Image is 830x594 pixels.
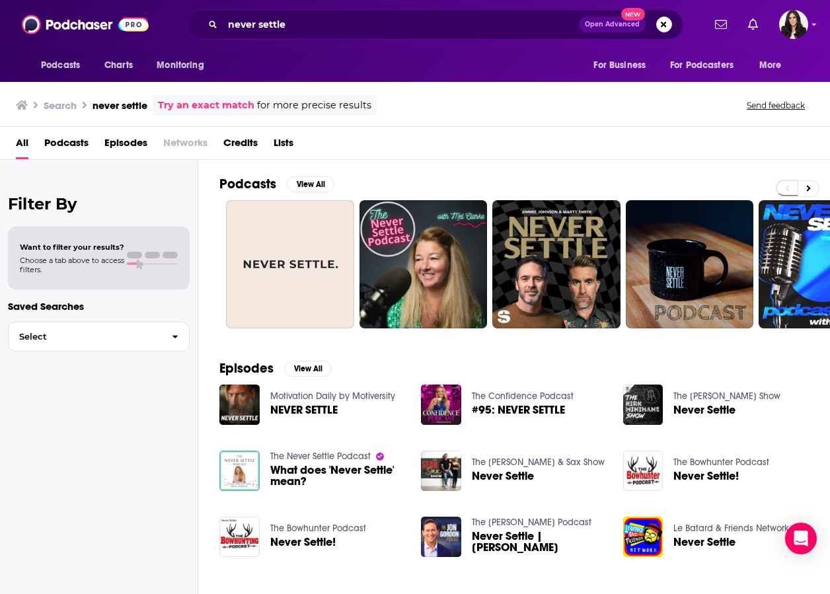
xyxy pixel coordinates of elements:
span: Want to filter your results? [20,242,124,252]
a: Podcasts [44,132,89,159]
div: Search podcasts, credits, & more... [186,9,683,40]
span: Select [9,332,161,341]
span: Podcasts [41,56,80,75]
a: Lists [274,132,293,159]
span: More [759,56,782,75]
button: Show profile menu [779,10,808,39]
a: Motivation Daily by Motiversity [270,390,395,402]
span: Choose a tab above to access filters. [20,256,124,274]
a: The Jon Gordon Podcast [472,517,591,528]
a: Le Batard & Friends Network [673,523,789,534]
button: open menu [147,53,221,78]
button: Send feedback [743,100,809,111]
button: open menu [584,53,662,78]
div: Open Intercom Messenger [785,523,817,554]
a: #95: NEVER SETTLE [472,404,565,416]
a: PodcastsView All [219,176,334,192]
h3: Search [44,99,77,112]
a: The Bowhunter Podcast [673,457,769,468]
a: Never Settle! [270,537,336,548]
img: Never Settle [623,385,663,425]
a: The Bowhunter Podcast [270,523,366,534]
span: Monitoring [157,56,204,75]
img: Never Settle | Marty Smith [421,517,461,557]
img: #95: NEVER SETTLE [421,385,461,425]
h2: Episodes [219,360,274,377]
img: What does 'Never Settle' mean? [219,451,260,491]
button: open menu [661,53,753,78]
span: Networks [163,132,207,159]
span: Charts [104,56,133,75]
button: open menu [32,53,97,78]
a: The Sean & Sax Show [472,457,605,468]
button: Select [8,322,190,352]
a: Never Settle | Marty Smith [472,531,607,553]
span: New [621,8,645,20]
img: Podchaser - Follow, Share and Rate Podcasts [22,12,149,37]
img: User Profile [779,10,808,39]
a: Show notifications dropdown [710,13,732,36]
button: open menu [750,53,798,78]
a: NEVER SETTLE [270,404,338,416]
img: Never Settle! [219,517,260,557]
img: Never Settle! [623,451,663,491]
span: Never Settle | [PERSON_NAME] [472,531,607,553]
a: Never Settle! [673,470,739,482]
h2: Podcasts [219,176,276,192]
h2: Filter By [8,194,190,213]
a: Never Settle [673,404,736,416]
a: Credits [223,132,258,159]
a: The Kirk Minihane Show [673,390,780,402]
a: Try an exact match [158,98,254,113]
a: Never Settle [673,537,736,548]
p: Saved Searches [8,300,190,313]
a: All [16,132,28,159]
span: For Podcasters [670,56,734,75]
a: What does 'Never Settle' mean? [270,464,406,487]
input: Search podcasts, credits, & more... [223,14,579,35]
a: Charts [96,53,141,78]
span: Open Advanced [585,21,640,28]
h3: never settle [93,99,147,112]
button: View All [284,361,332,377]
a: EpisodesView All [219,360,332,377]
button: View All [287,176,334,192]
img: Never Settle [623,517,663,557]
a: Episodes [104,132,147,159]
a: Show notifications dropdown [743,13,763,36]
a: The Confidence Podcast [472,390,574,402]
span: Logged in as RebeccaShapiro [779,10,808,39]
span: for more precise results [257,98,371,113]
a: The Never Settle Podcast [270,451,371,462]
img: NEVER SETTLE [219,385,260,425]
button: Open AdvancedNew [579,17,646,32]
a: Never Settle [472,470,534,482]
img: Never Settle [421,451,461,491]
span: For Business [593,56,646,75]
